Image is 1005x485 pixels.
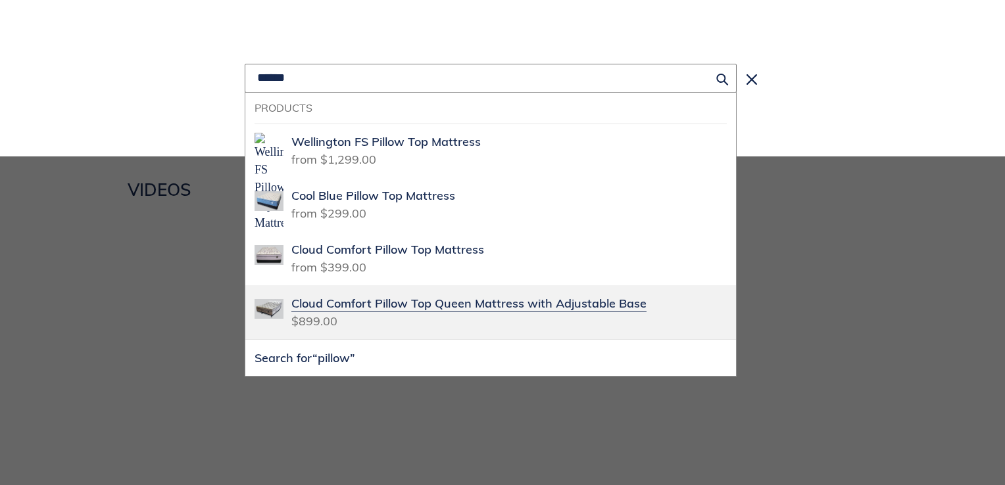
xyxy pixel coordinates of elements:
a: cloud comfort pillow topCloud Comfort Pillow Top Mattressfrom $399.00 [245,231,736,285]
a: cool blue pillow top mattressCool Blue Pillow Top Mattressfrom $299.00 [245,177,736,231]
img: cool blue pillow top mattress [255,187,283,216]
a: Wellington FS Pillow Top MattressWellington FS Pillow Top Mattressfrom $1,299.00 [245,124,736,177]
input: Search [245,64,737,93]
button: Search for“pillow” [245,340,736,376]
a: Cloud Comfort Pillow Top Queen Mattress with Adjustable BaseCloud Comfort Pillow Top Queen Mattre... [245,285,736,339]
span: $899.00 [291,310,337,329]
span: “pillow” [312,350,355,365]
h3: Products [255,102,727,114]
span: Cloud Comfort Pillow Top Queen Mattress with Adjustable Base [291,296,647,312]
span: Wellington FS Pillow Top Mattress [291,135,481,150]
span: Cool Blue Pillow Top Mattress [291,189,455,204]
img: Cloud Comfort Pillow Top Queen Mattress with Adjustable Base [255,294,283,323]
span: from $1,299.00 [291,148,376,167]
span: Cloud Comfort Pillow Top Mattress [291,242,484,258]
span: from $399.00 [291,256,366,275]
img: Wellington FS Pillow Top Mattress [255,133,283,232]
span: from $299.00 [291,202,366,221]
img: cloud comfort pillow top [255,241,283,269]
